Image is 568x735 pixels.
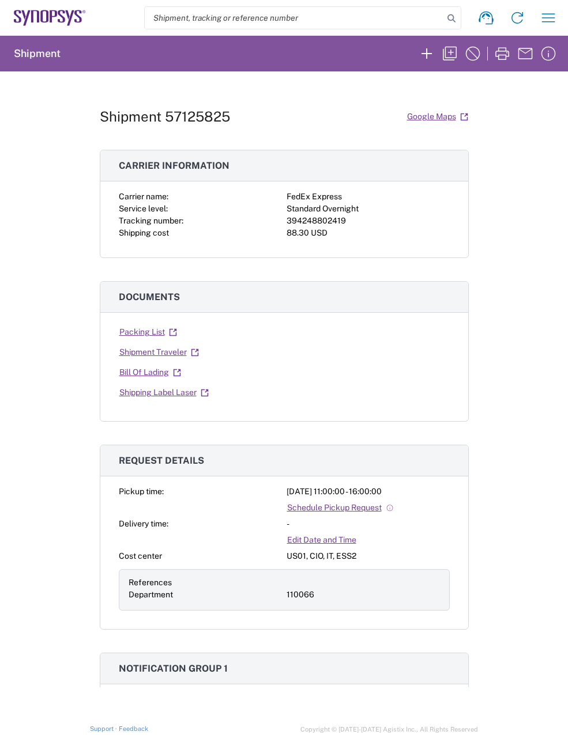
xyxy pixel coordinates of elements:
span: Service level: [119,204,168,213]
span: Carrier information [119,160,230,171]
span: Tracking number: [119,216,183,225]
div: Standard Overnight [287,203,450,215]
h1: Shipment 57125825 [100,108,230,125]
a: Shipping Label Laser [119,382,209,403]
a: Bill Of Lading [119,362,182,382]
a: Edit Date and Time [287,530,357,550]
span: Request details [119,455,204,466]
div: 88.30 USD [287,227,450,239]
div: FedEx Express [287,191,450,203]
a: Support [90,725,119,732]
span: Pickup time: [119,487,164,496]
a: Feedback [119,725,148,732]
a: Google Maps [407,107,469,127]
span: Shipping cost [119,228,169,237]
a: Schedule Pickup Request [287,498,394,518]
span: Carrier name: [119,192,168,201]
div: - [287,518,450,530]
div: Department [129,589,282,601]
span: Cost center [119,551,162,560]
span: Delivery time: [119,519,168,528]
span: Documents [119,291,180,302]
div: US01, CIO, IT, ESS2 [287,550,450,562]
h2: Shipment [14,47,61,60]
span: References [129,578,172,587]
span: Notification group 1 [119,663,228,674]
div: 110066 [287,589,440,601]
div: 394248802419 [287,215,450,227]
span: Copyright © [DATE]-[DATE] Agistix Inc., All Rights Reserved [300,724,478,734]
input: Shipment, tracking or reference number [145,7,443,29]
a: Packing List [119,322,178,342]
div: [DATE] 11:00:00 - 16:00:00 [287,486,450,498]
a: Shipment Traveler [119,342,200,362]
